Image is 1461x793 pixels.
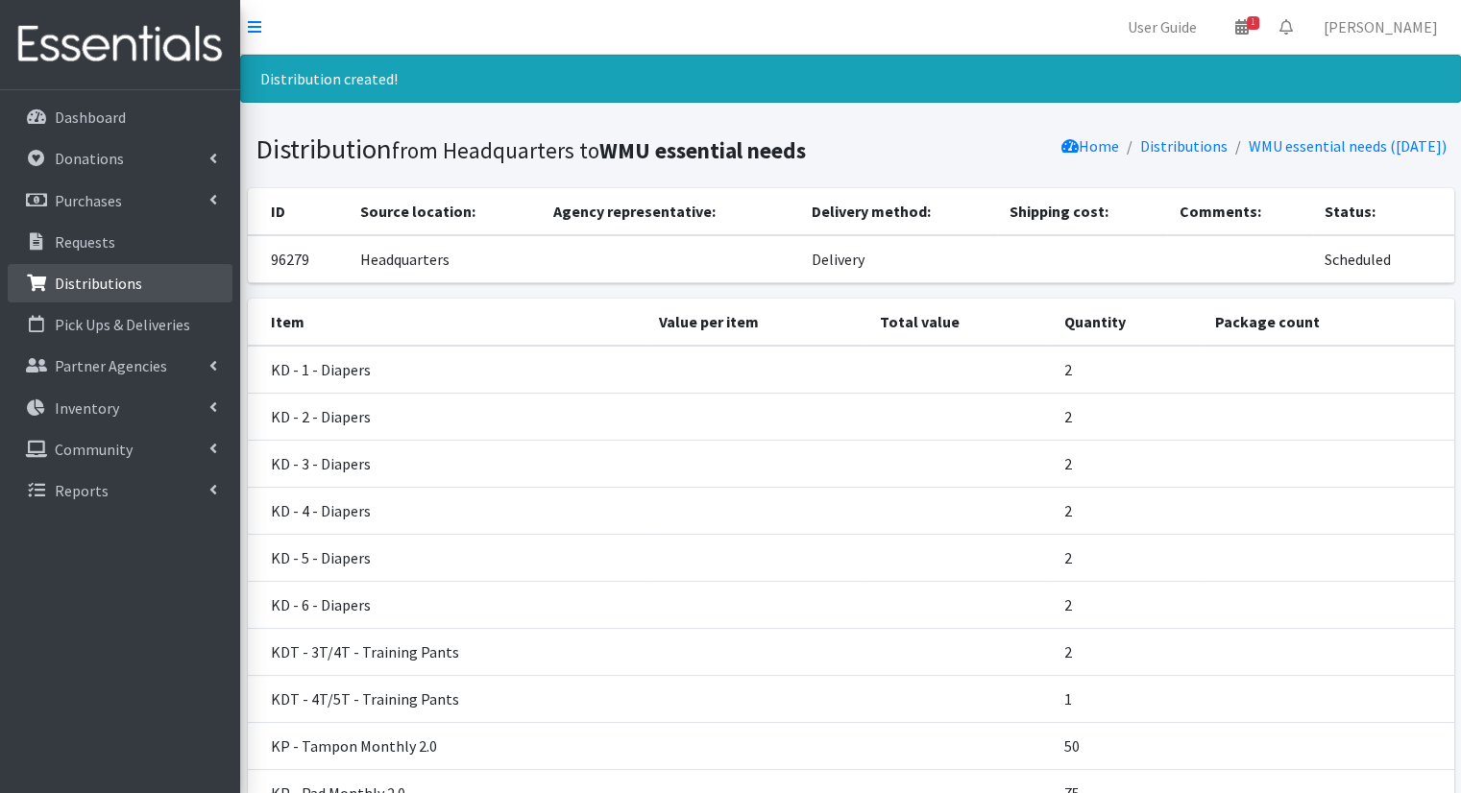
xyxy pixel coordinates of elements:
p: Reports [55,481,109,500]
th: Agency representative: [542,188,800,235]
td: Delivery [800,235,998,283]
p: Distributions [55,274,142,293]
td: KD - 6 - Diapers [248,581,647,628]
td: 2 [1052,628,1204,675]
a: WMU essential needs ([DATE]) [1249,136,1447,156]
p: Pick Ups & Deliveries [55,315,190,334]
a: Donations [8,139,232,178]
p: Community [55,440,133,459]
th: Shipping cost: [998,188,1168,235]
p: Inventory [55,398,119,418]
div: Distribution created! [240,55,1461,103]
td: 2 [1052,534,1204,581]
td: 2 [1052,346,1204,394]
td: 2 [1052,440,1204,487]
p: Requests [55,232,115,252]
td: Scheduled [1313,235,1453,283]
a: Partner Agencies [8,347,232,385]
th: Total value [867,299,1052,346]
td: 2 [1052,393,1204,440]
span: 1 [1247,16,1259,30]
th: Package count [1204,299,1453,346]
td: KDT - 4T/5T - Training Pants [248,675,647,722]
td: 96279 [248,235,350,283]
a: Purchases [8,181,232,220]
a: Reports [8,471,232,510]
a: 1 [1220,8,1264,46]
a: Home [1061,136,1119,156]
a: [PERSON_NAME] [1308,8,1453,46]
p: Partner Agencies [55,356,167,375]
th: Source location: [349,188,542,235]
th: Comments: [1167,188,1313,235]
td: 2 [1052,487,1204,534]
a: Dashboard [8,98,232,136]
p: Purchases [55,191,122,210]
b: WMU essential needs [599,136,806,164]
a: Distributions [8,264,232,302]
td: KD - 3 - Diapers [248,440,647,487]
th: Quantity [1052,299,1204,346]
a: Inventory [8,389,232,427]
th: Item [248,299,647,346]
th: Value per item [647,299,868,346]
a: User Guide [1112,8,1212,46]
a: Community [8,430,232,469]
td: 1 [1052,675,1204,722]
p: Dashboard [55,108,126,127]
h1: Distribution [256,132,844,166]
a: Pick Ups & Deliveries [8,305,232,344]
td: KDT - 3T/4T - Training Pants [248,628,647,675]
a: Distributions [1140,136,1228,156]
td: KD - 1 - Diapers [248,346,647,394]
td: KD - 5 - Diapers [248,534,647,581]
small: from Headquarters to [392,136,806,164]
th: Delivery method: [800,188,998,235]
td: Headquarters [349,235,542,283]
th: ID [248,188,350,235]
th: Status: [1313,188,1453,235]
p: Donations [55,149,124,168]
img: HumanEssentials [8,12,232,77]
td: KD - 4 - Diapers [248,487,647,534]
td: 50 [1052,722,1204,769]
td: KD - 2 - Diapers [248,393,647,440]
td: KP - Tampon Monthly 2.0 [248,722,647,769]
td: 2 [1052,581,1204,628]
a: Requests [8,223,232,261]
